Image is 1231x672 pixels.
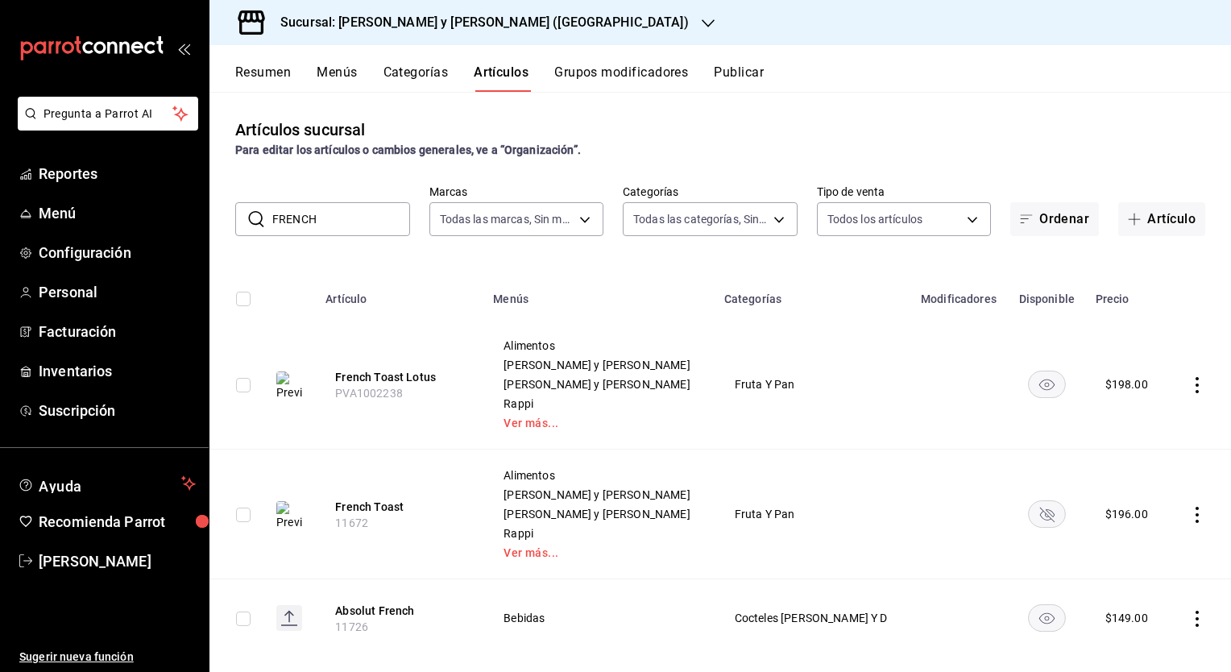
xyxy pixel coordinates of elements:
button: Ordenar [1010,202,1099,236]
span: Fruta Y Pan [735,379,891,390]
span: 11726 [335,620,368,633]
div: $ 198.00 [1105,376,1148,392]
span: Pregunta a Parrot AI [44,106,173,122]
button: Resumen [235,64,291,92]
span: Sugerir nueva función [19,649,196,666]
div: Artículos sucursal [235,118,365,142]
span: Ayuda [39,474,175,493]
button: actions [1189,611,1205,627]
th: Menús [483,268,714,320]
span: Bebidas [504,612,694,624]
span: [PERSON_NAME] y [PERSON_NAME] [504,489,694,500]
div: $ 196.00 [1105,506,1148,522]
span: Inventarios [39,360,196,382]
span: Alimentos [504,470,694,481]
span: Rappi [504,398,694,409]
th: Categorías [715,268,911,320]
button: availability-product [1028,500,1066,528]
button: open_drawer_menu [177,42,190,55]
span: Reportes [39,163,196,185]
th: Modificadores [911,268,1008,320]
span: Todas las categorías, Sin categoría [633,211,768,227]
button: edit-product-location [335,603,464,619]
div: $ 149.00 [1105,610,1148,626]
span: [PERSON_NAME] y [PERSON_NAME] [504,359,694,371]
button: availability-product [1028,371,1066,398]
button: actions [1189,377,1205,393]
a: Ver más... [504,417,694,429]
button: Publicar [714,64,764,92]
input: Buscar artículo [272,203,410,235]
span: [PERSON_NAME] y [PERSON_NAME] [504,508,694,520]
label: Tipo de venta [817,186,992,197]
span: Todas las marcas, Sin marca [440,211,574,227]
a: Pregunta a Parrot AI [11,117,198,134]
span: [PERSON_NAME] [39,550,196,572]
div: navigation tabs [235,64,1231,92]
span: Rappi [504,528,694,539]
button: Artículo [1118,202,1205,236]
span: Todos los artículos [827,211,923,227]
span: Fruta Y Pan [735,508,891,520]
button: Artículos [474,64,528,92]
span: PVA1002238 [335,387,403,400]
button: Menús [317,64,357,92]
span: Cocteles [PERSON_NAME] Y D [735,612,891,624]
button: Pregunta a Parrot AI [18,97,198,131]
span: Configuración [39,242,196,263]
span: Menú [39,202,196,224]
span: Personal [39,281,196,303]
th: Artículo [316,268,483,320]
span: 11672 [335,516,368,529]
span: Suscripción [39,400,196,421]
h3: Sucursal: [PERSON_NAME] y [PERSON_NAME] ([GEOGRAPHIC_DATA]) [267,13,689,32]
button: edit-product-location [335,499,464,515]
button: availability-product [1028,604,1066,632]
img: Preview [276,501,302,530]
button: Categorías [383,64,449,92]
button: edit-product-location [335,369,464,385]
label: Categorías [623,186,798,197]
button: actions [1189,507,1205,523]
span: Alimentos [504,340,694,351]
span: [PERSON_NAME] y [PERSON_NAME] [504,379,694,390]
button: Grupos modificadores [554,64,688,92]
span: Recomienda Parrot [39,511,196,533]
th: Precio [1086,268,1169,320]
a: Ver más... [504,547,694,558]
label: Marcas [429,186,604,197]
th: Disponible [1008,268,1086,320]
span: Facturación [39,321,196,342]
img: Preview [276,371,302,400]
strong: Para editar los artículos o cambios generales, ve a “Organización”. [235,143,581,156]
